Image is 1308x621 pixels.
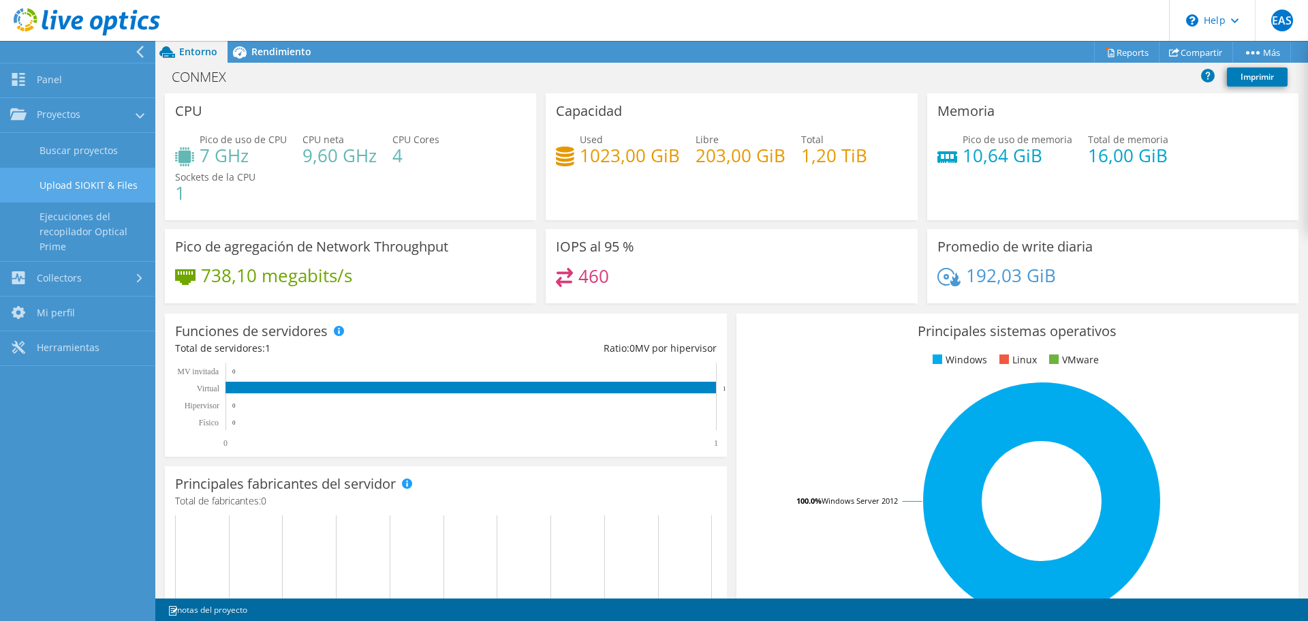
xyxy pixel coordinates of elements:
text: Virtual [197,384,220,393]
h4: 192,03 GiB [966,268,1056,283]
h1: CONMEX [166,70,247,85]
h4: 203,00 GiB [696,148,785,163]
a: Más [1232,42,1291,63]
h4: 1 [175,185,255,200]
text: MV invitada [177,367,219,376]
text: 0 [232,368,236,375]
h4: 9,60 GHz [302,148,377,163]
a: notas del proyecto [158,601,257,618]
text: 0 [223,438,228,448]
span: 1 [265,342,270,354]
h4: 4 [392,148,439,163]
h4: 738,10 megabits/s [201,268,352,283]
span: EAS [1271,10,1293,31]
span: Total de memoria [1088,133,1168,146]
a: Imprimir [1227,67,1288,87]
tspan: Físico [199,418,219,427]
span: Used [580,133,603,146]
a: Reports [1094,42,1159,63]
text: 0 [232,419,236,426]
h3: Principales sistemas operativos [747,324,1288,339]
h3: IOPS al 95 % [556,239,634,254]
tspan: Windows Server 2012 [822,496,898,506]
span: Libre [696,133,719,146]
span: Entorno [179,45,217,58]
div: Total de servidores: [175,341,446,356]
h3: Principales fabricantes del servidor [175,476,396,491]
span: Total [801,133,824,146]
h3: Promedio de write diaria [937,239,1093,254]
h3: Capacidad [556,104,622,119]
span: 0 [261,494,266,507]
h4: 10,64 GiB [963,148,1072,163]
text: Hipervisor [185,401,219,410]
svg: \n [1186,14,1198,27]
span: Pico de uso de memoria [963,133,1072,146]
h4: Total de fabricantes: [175,494,717,509]
tspan: 100.0% [796,496,822,506]
h3: CPU [175,104,202,119]
h4: 1,20 TiB [801,148,867,163]
span: Pico de uso de CPU [200,133,287,146]
li: Windows [929,352,987,367]
h3: Memoria [937,104,995,119]
h4: 7 GHz [200,148,287,163]
li: VMware [1046,352,1099,367]
span: CPU Cores [392,133,439,146]
h4: 16,00 GiB [1088,148,1168,163]
text: 0 [232,402,236,409]
li: Linux [996,352,1037,367]
h3: Pico de agregación de Network Throughput [175,239,448,254]
h4: 460 [578,269,609,284]
text: 1 [714,438,718,448]
span: Rendimiento [251,45,311,58]
span: CPU neta [302,133,344,146]
span: 0 [629,342,635,354]
h4: 1023,00 GiB [580,148,680,163]
div: Ratio: MV por hipervisor [446,341,716,356]
text: 1 [723,385,726,392]
a: Compartir [1159,42,1233,63]
h3: Funciones de servidores [175,324,328,339]
span: Sockets de la CPU [175,170,255,183]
